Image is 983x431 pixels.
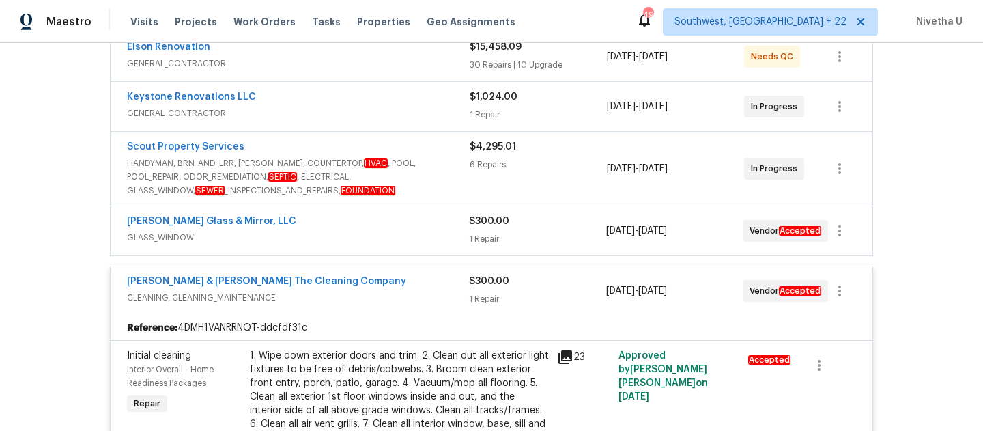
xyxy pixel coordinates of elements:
[607,164,636,173] span: [DATE]
[470,108,607,122] div: 1 Repair
[469,277,509,286] span: $300.00
[175,15,217,29] span: Projects
[779,286,821,296] em: Accepted
[643,8,653,22] div: 496
[607,52,636,61] span: [DATE]
[618,351,708,402] span: Approved by [PERSON_NAME] [PERSON_NAME] on
[470,92,517,102] span: $1,024.00
[127,92,256,102] a: Keystone Renovations LLC
[357,15,410,29] span: Properties
[470,142,516,152] span: $4,295.01
[233,15,296,29] span: Work Orders
[618,392,649,402] span: [DATE]
[751,50,799,64] span: Needs QC
[751,100,803,113] span: In Progress
[911,15,963,29] span: Nivetha U
[606,284,667,298] span: -
[127,291,469,305] span: CLEANING, CLEANING_MAINTENANCE
[470,158,607,171] div: 6 Repairs
[606,226,635,236] span: [DATE]
[557,349,610,365] div: 23
[470,58,607,72] div: 30 Repairs | 10 Upgrade
[469,217,509,226] span: $300.00
[639,52,668,61] span: [DATE]
[779,226,821,236] em: Accepted
[607,162,668,176] span: -
[128,397,166,411] span: Repair
[127,107,470,120] span: GENERAL_CONTRACTOR
[127,351,191,361] span: Initial cleaning
[127,277,406,286] a: [PERSON_NAME] & [PERSON_NAME] The Cleaning Company
[469,292,606,306] div: 1 Repair
[127,57,470,70] span: GENERAL_CONTRACTOR
[606,224,667,238] span: -
[127,365,214,387] span: Interior Overall - Home Readiness Packages
[751,162,803,176] span: In Progress
[750,224,827,238] span: Vendor
[127,217,296,226] a: [PERSON_NAME] Glass & Mirror, LLC
[469,232,606,246] div: 1 Repair
[46,15,91,29] span: Maestro
[127,42,210,52] a: Elson Renovation
[364,158,388,168] em: HVAC
[127,231,469,245] span: GLASS_WINDOW
[312,17,341,27] span: Tasks
[674,15,846,29] span: Southwest, [GEOGRAPHIC_DATA] + 22
[607,50,668,64] span: -
[427,15,515,29] span: Geo Assignments
[639,164,668,173] span: [DATE]
[606,286,635,296] span: [DATE]
[127,321,177,335] b: Reference:
[127,156,470,197] span: HANDYMAN, BRN_AND_LRR, [PERSON_NAME], COUNTERTOP, , POOL, POOL_REPAIR, ODOR_REMEDIATION, , ELECTR...
[750,284,827,298] span: Vendor
[607,100,668,113] span: -
[638,286,667,296] span: [DATE]
[341,186,395,195] em: FOUNDATION
[195,186,225,195] em: SEWER
[470,42,522,52] span: $15,458.09
[639,102,668,111] span: [DATE]
[127,142,244,152] a: Scout Property Services
[638,226,667,236] span: [DATE]
[748,355,790,365] em: Accepted
[111,316,872,340] div: 4DMH1VANRRNQT-ddcfdf31c
[607,102,636,111] span: [DATE]
[268,172,297,182] em: SEPTIC
[130,15,158,29] span: Visits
